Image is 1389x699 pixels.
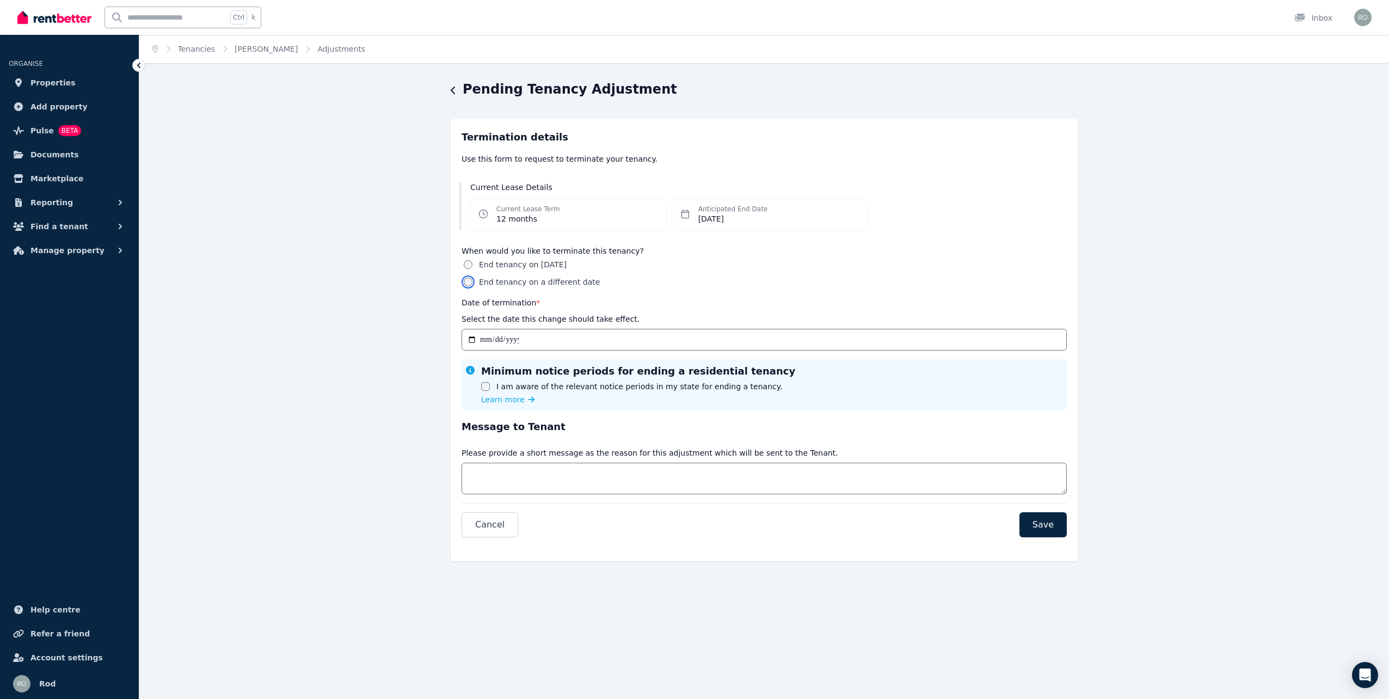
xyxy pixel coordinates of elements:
p: Please provide a short message as the reason for this adjustment which will be sent to the Tenant. [462,447,838,458]
span: Cancel [475,518,505,531]
h3: Minimum notice periods for ending a residential tenancy [481,364,795,379]
button: Reporting [9,192,130,213]
label: I am aware of the relevant notice periods in my state for ending a tenancy. [496,381,782,392]
span: Properties [30,76,76,89]
a: Adjustments [317,45,365,53]
span: Add property [30,100,88,113]
span: BETA [58,125,81,136]
a: Documents [9,144,130,165]
span: Documents [30,148,79,161]
span: Marketplace [30,172,83,185]
p: Use this form to request to terminate your tenancy. [462,154,1067,164]
a: Account settings [9,647,130,669]
span: Refer a friend [30,627,90,640]
div: Open Intercom Messenger [1352,662,1378,688]
img: Rod [13,675,30,692]
span: Manage property [30,244,105,257]
button: Manage property [9,240,130,261]
span: Pulse [30,124,54,137]
a: Add property [9,96,130,118]
span: Ctrl [230,10,247,24]
h3: Termination details [462,130,1067,145]
span: Learn more [481,394,525,405]
button: Cancel [462,512,518,537]
a: Marketplace [9,168,130,189]
button: Save [1019,512,1067,537]
span: Save [1032,518,1054,531]
a: PulseBETA [9,120,130,142]
span: Help centre [30,603,81,616]
dt: Current Lease Term [496,205,560,213]
a: Learn more [481,394,534,405]
dt: Anticipated End Date [698,205,768,213]
span: k [251,13,255,22]
a: Help centre [9,599,130,621]
span: Rod [39,677,56,690]
a: Refer a friend [9,623,130,645]
button: Find a tenant [9,216,130,237]
span: ORGANISE [9,60,43,68]
p: Select the date this change should take effect. [462,314,640,324]
label: End tenancy on [DATE] [479,259,567,270]
h1: Pending Tenancy Adjustment [463,81,677,98]
div: Inbox [1294,13,1332,23]
dd: 12 months [496,213,560,224]
dd: [DATE] [698,213,768,224]
img: RentBetter [17,9,91,26]
a: Properties [9,72,130,94]
label: When would you like to terminate this tenancy? [462,247,1067,255]
span: Reporting [30,196,73,209]
h3: Message to Tenant [462,419,1067,434]
label: End tenancy on a different date [479,277,600,287]
label: Date of termination [462,298,540,307]
span: Find a tenant [30,220,88,233]
a: [PERSON_NAME] [235,45,298,53]
h3: Current Lease Details [470,182,1069,193]
img: Rod [1354,9,1372,26]
span: Account settings [30,651,103,664]
a: Tenancies [178,45,216,53]
nav: Breadcrumb [139,35,378,63]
